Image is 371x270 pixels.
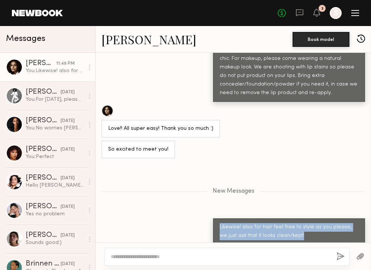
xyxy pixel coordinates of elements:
[26,210,84,218] div: Yes no problem
[220,29,358,98] div: For [DATE], please meet me in front of the G-train [GEOGRAPHIC_DATA]. For outfit, please wear bro...
[26,67,84,74] div: You: Likewise! also for hair feel free to style as you please, we just ask that it looks clean/kept!
[26,232,61,239] div: [PERSON_NAME]
[213,188,254,195] span: New Messages
[61,175,75,182] div: [DATE]
[61,203,75,210] div: [DATE]
[26,96,84,103] div: You: For [DATE], please meet me in front of the G-train [GEOGRAPHIC_DATA]. For outfit, please wea...
[26,239,84,246] div: Sounds good:)
[61,89,75,96] div: [DATE]
[26,117,61,125] div: [PERSON_NAME]
[26,153,84,160] div: You: Perfect
[293,36,349,42] a: Book model
[101,31,196,47] a: [PERSON_NAME]
[6,35,45,43] span: Messages
[26,260,61,268] div: Brinnen [PERSON_NAME]
[330,7,342,19] a: S
[321,7,323,11] div: 3
[26,146,61,153] div: [PERSON_NAME]
[61,232,75,239] div: [DATE]
[26,182,84,189] div: Hello [PERSON_NAME], hope you’re doing well! I wanted to follow up to see if you’re still interes...
[26,203,61,210] div: [PERSON_NAME]
[61,118,75,125] div: [DATE]
[26,60,56,67] div: [PERSON_NAME]
[61,146,75,153] div: [DATE]
[108,145,168,154] div: So excited to meet you!
[108,125,213,133] div: Love!! All super easy! Thank you so much :)
[293,32,349,47] button: Book model
[26,125,84,132] div: You: No worries [PERSON_NAME]! Will reach back out if we have any future shoots on a weekend.
[61,261,75,268] div: [DATE]
[26,89,61,96] div: [PERSON_NAME]
[56,60,75,67] div: 11:49 PM
[26,174,61,182] div: [PERSON_NAME]
[220,223,358,240] div: Likewise! also for hair feel free to style as you please, we just ask that it looks clean/kept!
